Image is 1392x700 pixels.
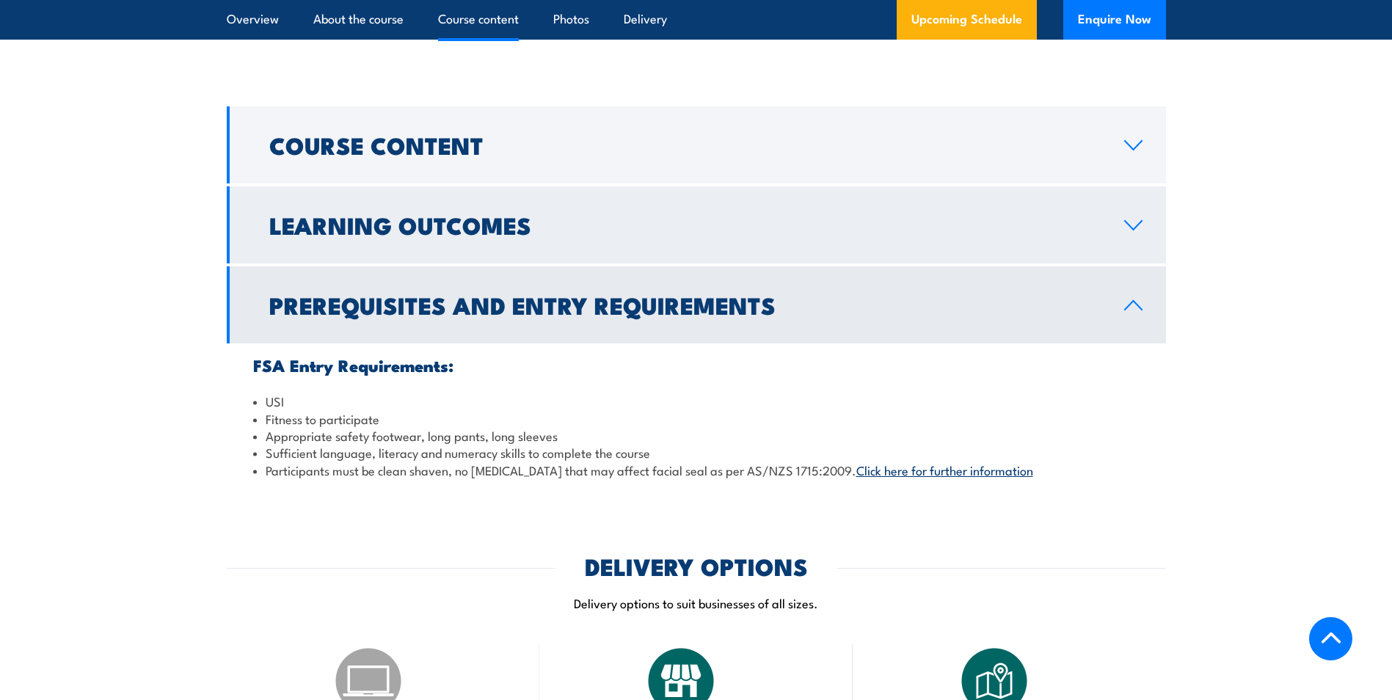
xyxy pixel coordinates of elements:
[269,134,1101,155] h2: Course Content
[269,214,1101,235] h2: Learning Outcomes
[227,266,1166,343] a: Prerequisites and Entry Requirements
[856,461,1033,478] a: Click here for further information
[253,357,1140,373] h3: FSA Entry Requirements:
[253,444,1140,461] li: Sufficient language, literacy and numeracy skills to complete the course
[227,106,1166,183] a: Course Content
[253,393,1140,409] li: USI
[253,410,1140,427] li: Fitness to participate
[227,186,1166,263] a: Learning Outcomes
[253,462,1140,478] li: Participants must be clean shaven, no [MEDICAL_DATA] that may affect facial seal as per AS/NZS 17...
[585,555,808,576] h2: DELIVERY OPTIONS
[227,594,1166,611] p: Delivery options to suit businesses of all sizes.
[269,294,1101,315] h2: Prerequisites and Entry Requirements
[253,427,1140,444] li: Appropriate safety footwear, long pants, long sleeves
